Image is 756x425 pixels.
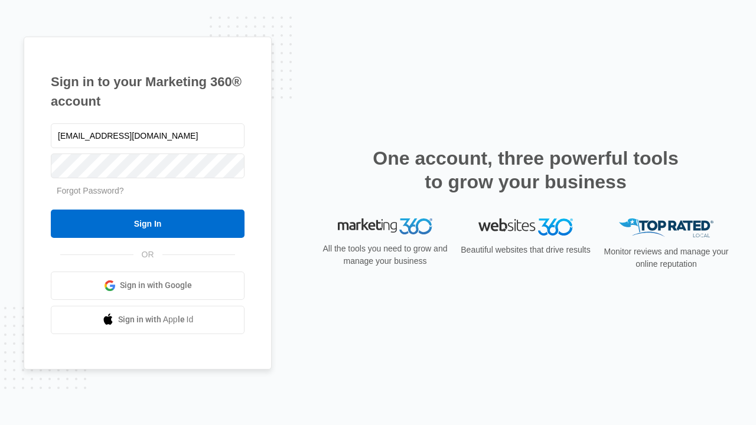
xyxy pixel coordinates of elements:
[51,72,245,111] h1: Sign in to your Marketing 360® account
[133,249,162,261] span: OR
[57,186,124,195] a: Forgot Password?
[600,246,732,270] p: Monitor reviews and manage your online reputation
[478,218,573,236] img: Websites 360
[619,218,713,238] img: Top Rated Local
[51,306,245,334] a: Sign in with Apple Id
[369,146,682,194] h2: One account, three powerful tools to grow your business
[120,279,192,292] span: Sign in with Google
[118,313,194,326] span: Sign in with Apple Id
[319,243,451,267] p: All the tools you need to grow and manage your business
[51,123,245,148] input: Email
[51,210,245,238] input: Sign In
[338,218,432,235] img: Marketing 360
[51,272,245,300] a: Sign in with Google
[460,244,592,256] p: Beautiful websites that drive results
